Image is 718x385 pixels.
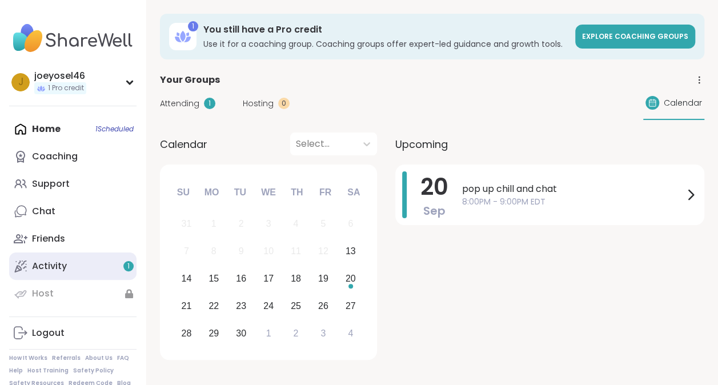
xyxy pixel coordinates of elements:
div: Not available Sunday, September 7th, 2025 [174,239,199,264]
div: Not available Thursday, September 4th, 2025 [284,212,308,236]
div: Choose Thursday, October 2nd, 2025 [284,321,308,346]
div: Choose Friday, October 3rd, 2025 [311,321,335,346]
div: month 2025-09 [173,210,364,347]
div: Choose Monday, September 22nd, 2025 [202,294,226,318]
div: Not available Thursday, September 11th, 2025 [284,239,308,264]
div: Choose Wednesday, September 17th, 2025 [256,267,281,291]
div: 1 [188,21,198,31]
div: 22 [208,298,219,314]
div: 13 [346,243,356,259]
div: Choose Wednesday, October 1st, 2025 [256,321,281,346]
span: 1 Pro credit [48,83,84,93]
div: 10 [263,243,274,259]
a: Help [9,367,23,375]
a: Support [9,170,137,198]
div: 20 [346,271,356,286]
div: Not available Tuesday, September 9th, 2025 [229,239,254,264]
div: Not available Monday, September 1st, 2025 [202,212,226,236]
div: Chat [32,205,55,218]
div: Mo [199,180,224,205]
a: Explore Coaching Groups [575,25,695,49]
span: Your Groups [160,73,220,87]
div: Fr [312,180,338,205]
div: Choose Tuesday, September 16th, 2025 [229,267,254,291]
div: 9 [239,243,244,259]
div: 12 [318,243,328,259]
span: Sep [423,203,446,219]
div: 1 [266,326,271,341]
span: Calendar [664,97,702,109]
a: FAQ [117,354,129,362]
div: Support [32,178,70,190]
div: We [256,180,281,205]
div: 0 [278,98,290,109]
div: 7 [184,243,189,259]
div: 21 [181,298,191,314]
span: j [18,75,23,90]
div: Choose Tuesday, September 30th, 2025 [229,321,254,346]
div: Su [171,180,196,205]
div: Not available Friday, September 12th, 2025 [311,239,335,264]
div: Choose Wednesday, September 24th, 2025 [256,294,281,318]
h3: Use it for a coaching group. Coaching groups offer expert-led guidance and growth tools. [203,38,568,50]
span: Hosting [243,98,274,110]
span: 8:00PM - 9:00PM EDT [462,196,684,208]
div: Not available Friday, September 5th, 2025 [311,212,335,236]
a: Coaching [9,143,137,170]
span: 20 [420,171,448,203]
div: 18 [291,271,301,286]
div: Choose Thursday, September 25th, 2025 [284,294,308,318]
span: Attending [160,98,199,110]
div: 1 [211,216,216,231]
div: 23 [236,298,246,314]
a: Referrals [52,354,81,362]
div: 16 [236,271,246,286]
div: 29 [208,326,219,341]
div: 4 [293,216,298,231]
div: Host [32,287,54,300]
div: Not available Monday, September 8th, 2025 [202,239,226,264]
div: Friends [32,232,65,245]
a: Activity1 [9,252,137,280]
div: 3 [266,216,271,231]
div: 11 [291,243,301,259]
div: Choose Saturday, October 4th, 2025 [338,321,363,346]
div: Not available Saturday, September 6th, 2025 [338,212,363,236]
span: Explore Coaching Groups [582,31,688,41]
div: Tu [227,180,252,205]
img: ShareWell Nav Logo [9,18,137,58]
div: 26 [318,298,328,314]
div: 14 [181,271,191,286]
a: Chat [9,198,137,225]
div: Choose Sunday, September 28th, 2025 [174,321,199,346]
div: Not available Wednesday, September 3rd, 2025 [256,212,281,236]
div: Choose Saturday, September 13th, 2025 [338,239,363,264]
div: Not available Tuesday, September 2nd, 2025 [229,212,254,236]
a: How It Works [9,354,47,362]
span: Upcoming [395,137,448,152]
a: About Us [85,354,113,362]
div: 4 [348,326,353,341]
span: Calendar [160,137,207,152]
div: Choose Friday, September 26th, 2025 [311,294,335,318]
div: 5 [320,216,326,231]
div: Choose Tuesday, September 23rd, 2025 [229,294,254,318]
div: 19 [318,271,328,286]
div: 6 [348,216,353,231]
div: Choose Thursday, September 18th, 2025 [284,267,308,291]
div: joeyosel46 [34,70,86,82]
a: Friends [9,225,137,252]
div: Choose Saturday, September 20th, 2025 [338,267,363,291]
div: Not available Wednesday, September 10th, 2025 [256,239,281,264]
a: Logout [9,319,137,347]
a: Host [9,280,137,307]
div: 28 [181,326,191,341]
div: Activity [32,260,67,272]
span: 1 [127,262,130,271]
div: Choose Saturday, September 27th, 2025 [338,294,363,318]
div: 24 [263,298,274,314]
a: Host Training [27,367,69,375]
div: 1 [204,98,215,109]
div: 2 [239,216,244,231]
span: pop up chill and chat [462,182,684,196]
